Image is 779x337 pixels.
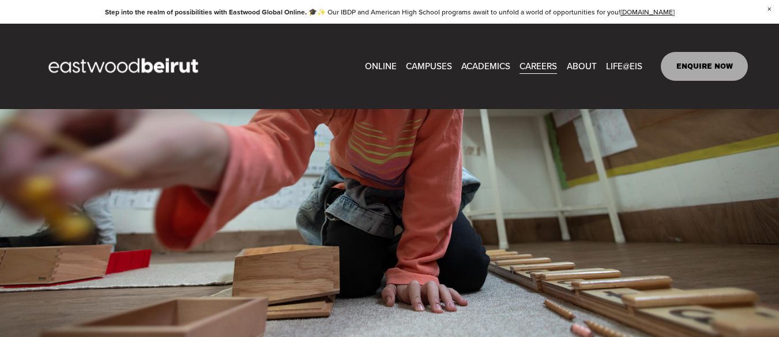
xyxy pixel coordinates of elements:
[661,52,748,81] a: ENQUIRE NOW
[406,57,452,74] a: folder dropdown
[567,58,597,74] span: ABOUT
[461,58,510,74] span: ACADEMICS
[606,57,642,74] a: folder dropdown
[620,7,675,17] a: [DOMAIN_NAME]
[31,37,219,96] img: EastwoodIS Global Site
[520,57,557,74] a: CAREERS
[365,57,397,74] a: ONLINE
[567,57,597,74] a: folder dropdown
[461,57,510,74] a: folder dropdown
[606,58,642,74] span: LIFE@EIS
[406,58,452,74] span: CAMPUSES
